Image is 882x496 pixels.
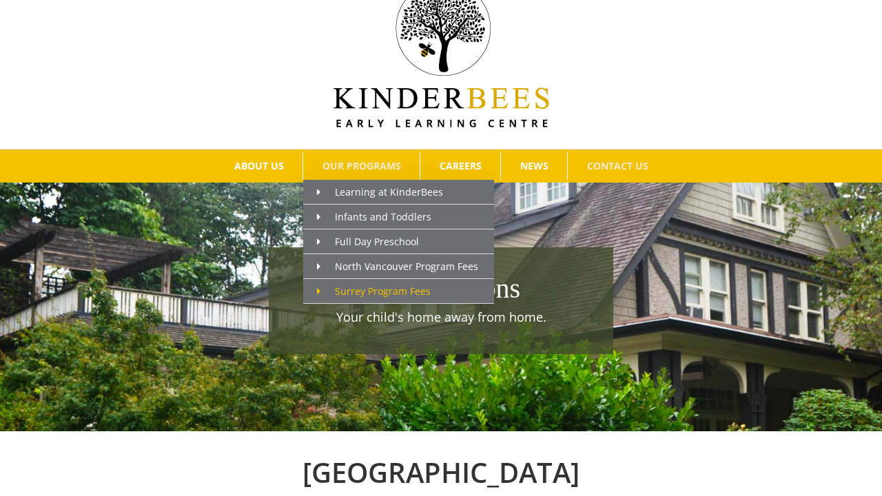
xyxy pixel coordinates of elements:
[317,235,419,248] span: Full Day Preschool
[303,205,494,229] a: Infants and Toddlers
[317,260,478,273] span: North Vancouver Program Fees
[587,161,648,171] span: CONTACT US
[215,152,302,180] a: ABOUT US
[317,185,443,198] span: Learning at KinderBees
[276,269,606,308] h1: Our Locations
[520,161,548,171] span: NEWS
[440,161,482,171] span: CAREERS
[303,152,420,180] a: OUR PROGRAMS
[62,452,820,493] h2: [GEOGRAPHIC_DATA]
[317,285,431,298] span: Surrey Program Fees
[501,152,567,180] a: NEWS
[303,254,494,279] a: North Vancouver Program Fees
[322,161,401,171] span: OUR PROGRAMS
[317,210,431,223] span: Infants and Toddlers
[303,279,494,304] a: Surrey Program Fees
[420,152,500,180] a: CAREERS
[303,229,494,254] a: Full Day Preschool
[568,152,667,180] a: CONTACT US
[276,308,606,327] p: Your child's home away from home.
[234,161,284,171] span: ABOUT US
[21,149,861,183] nav: Main Menu
[303,180,494,205] a: Learning at KinderBees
